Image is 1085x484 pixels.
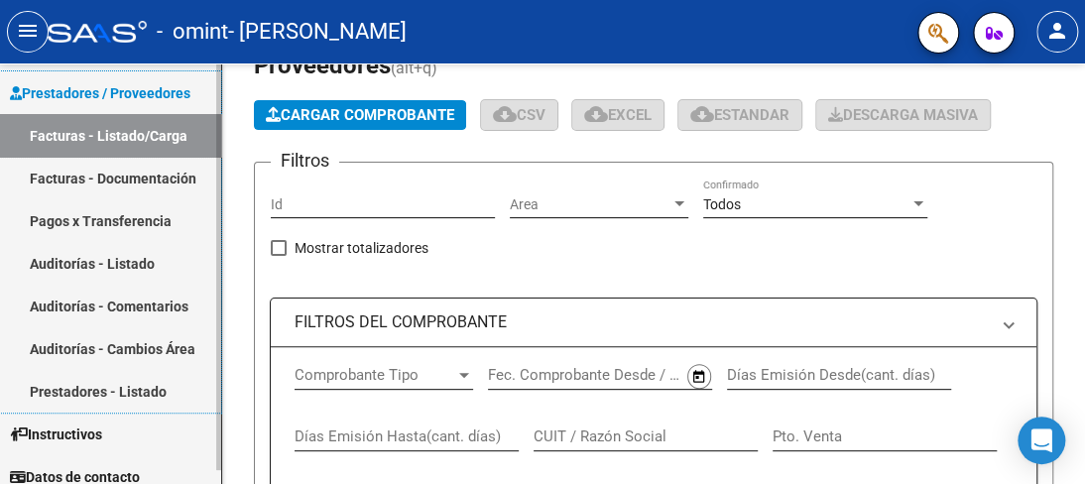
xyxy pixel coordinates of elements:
input: End date [570,366,666,384]
span: Area [510,196,670,213]
div: Open Intercom Messenger [1018,417,1065,464]
mat-expansion-panel-header: FILTROS DEL COMPROBANTE [271,299,1036,346]
mat-panel-title: FILTROS DEL COMPROBANTE [295,311,989,333]
span: Descarga Masiva [828,106,978,124]
span: Todos [703,196,741,212]
span: (alt+q) [391,59,437,77]
span: Prestadores / Proveedores [10,82,190,104]
span: Mostrar totalizadores [295,236,428,260]
span: Instructivos [10,423,102,445]
mat-icon: cloud_download [690,102,714,126]
mat-icon: cloud_download [493,102,517,126]
button: Open calendar [688,365,711,388]
mat-icon: person [1045,19,1069,43]
button: Descarga Masiva [816,100,990,130]
input: Start date [488,366,552,384]
span: EXCEL [584,106,652,124]
span: - omint [157,10,228,54]
span: Cargar Comprobante [266,106,454,124]
h3: Filtros [271,147,339,175]
span: - [PERSON_NAME] [228,10,407,54]
button: EXCEL [572,100,663,130]
app-download-masive: Descarga masiva de comprobantes (adjuntos) [816,100,990,130]
mat-icon: cloud_download [584,102,608,126]
span: Comprobante Tipo [295,366,455,384]
mat-icon: menu [16,19,40,43]
span: Estandar [690,106,789,124]
button: Cargar Comprobante [254,100,466,130]
button: Estandar [678,100,801,130]
button: CSV [481,100,557,130]
span: CSV [493,106,545,124]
